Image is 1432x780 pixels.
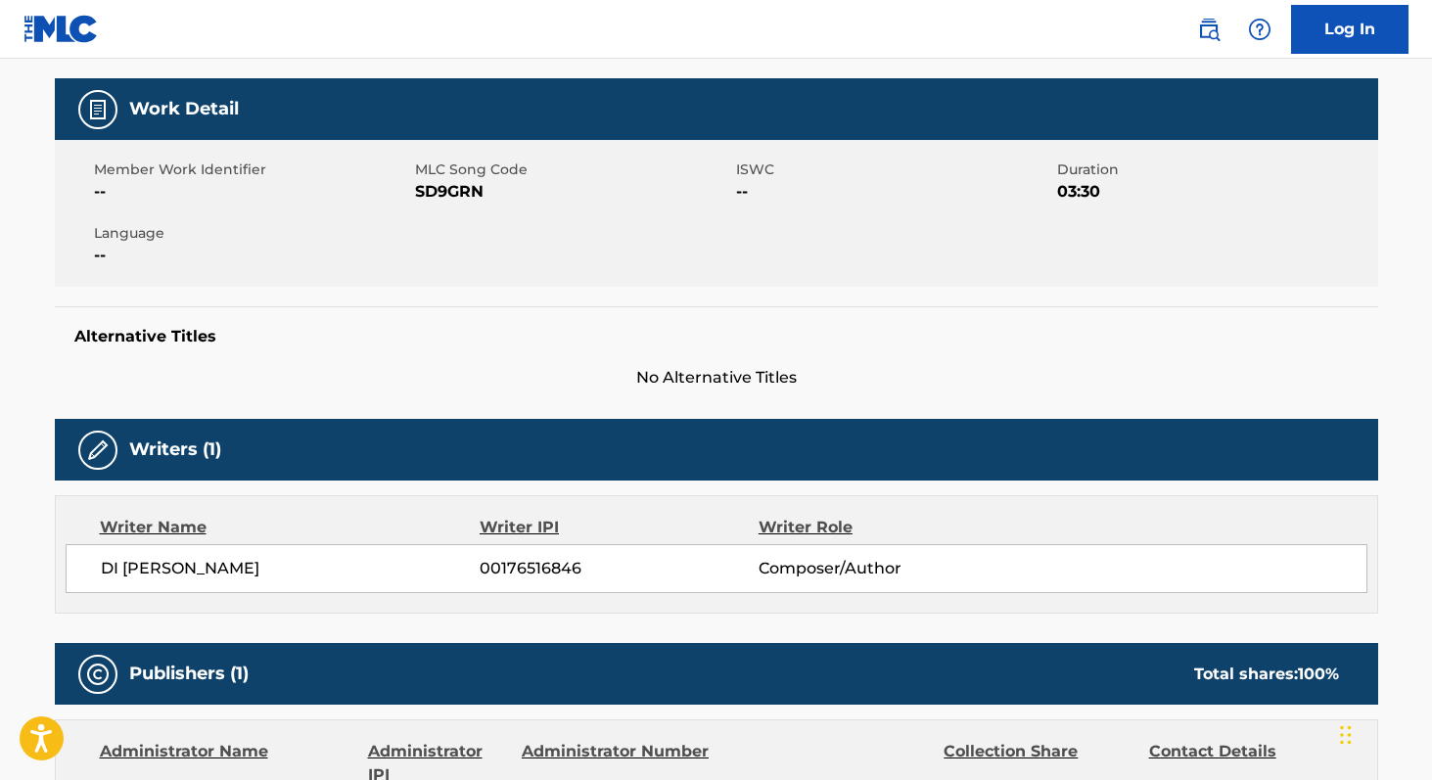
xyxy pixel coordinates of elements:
[480,516,759,539] div: Writer IPI
[1334,686,1432,780] div: Widget de chat
[1340,706,1352,764] div: Arrastar
[480,557,758,580] span: 00176516846
[1057,180,1373,204] span: 03:30
[415,160,731,180] span: MLC Song Code
[1057,160,1373,180] span: Duration
[736,180,1052,204] span: --
[86,438,110,462] img: Writers
[1240,10,1279,49] div: Help
[1291,5,1409,54] a: Log In
[759,516,1012,539] div: Writer Role
[129,663,249,685] h5: Publishers (1)
[1298,665,1339,683] span: 100 %
[74,327,1359,346] h5: Alternative Titles
[23,15,99,43] img: MLC Logo
[1189,10,1228,49] a: Public Search
[129,438,221,461] h5: Writers (1)
[86,98,110,121] img: Work Detail
[1197,18,1221,41] img: search
[86,663,110,686] img: Publishers
[759,557,1012,580] span: Composer/Author
[94,160,410,180] span: Member Work Identifier
[129,98,239,120] h5: Work Detail
[94,223,410,244] span: Language
[55,366,1378,390] span: No Alternative Titles
[415,180,731,204] span: SD9GRN
[94,180,410,204] span: --
[100,516,481,539] div: Writer Name
[94,244,410,267] span: --
[736,160,1052,180] span: ISWC
[101,557,481,580] span: DI [PERSON_NAME]
[1248,18,1271,41] img: help
[1334,686,1432,780] iframe: Chat Widget
[1194,663,1339,686] div: Total shares:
